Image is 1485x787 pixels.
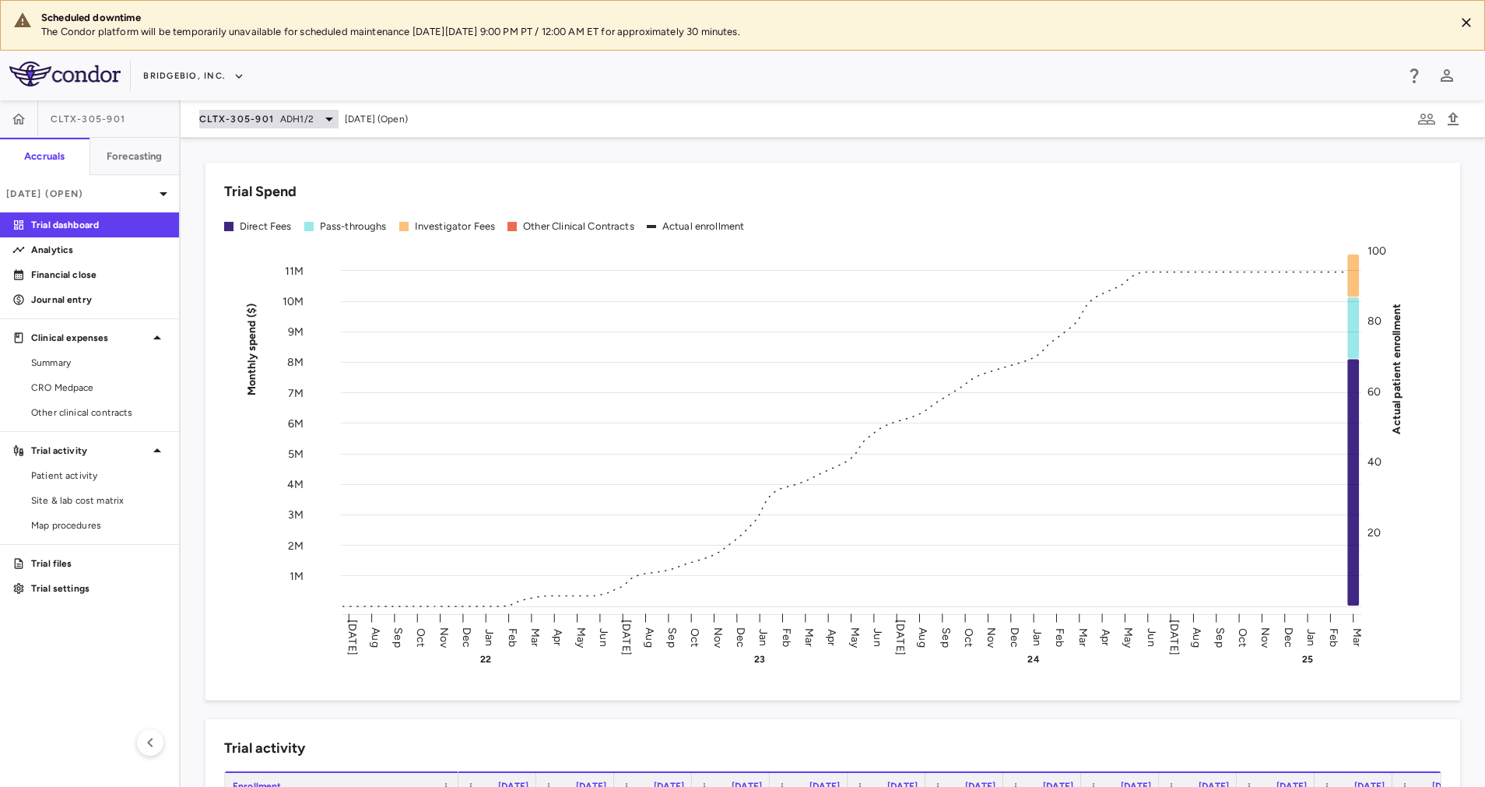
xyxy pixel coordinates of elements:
[288,416,304,430] tspan: 6M
[414,627,427,646] text: Oct
[871,628,884,646] text: Jun
[288,508,304,522] tspan: 3M
[1122,627,1135,648] text: May
[460,627,473,647] text: Dec
[780,627,793,646] text: Feb
[985,627,998,648] text: Nov
[802,627,816,646] text: Mar
[31,381,167,395] span: CRO Medpace
[288,447,304,460] tspan: 5M
[480,654,491,665] text: 22
[199,113,274,125] span: CLTX-305-901
[290,569,304,582] tspan: 1M
[287,478,304,491] tspan: 4M
[6,187,154,201] p: [DATE] (Open)
[245,303,258,395] tspan: Monthly spend ($)
[288,325,304,339] tspan: 9M
[31,581,167,596] p: Trial settings
[1367,244,1386,258] tspan: 100
[1076,627,1090,646] text: Mar
[1302,654,1313,665] text: 25
[1167,620,1181,655] text: [DATE]
[31,444,148,458] p: Trial activity
[1367,455,1381,469] tspan: 40
[1327,627,1340,646] text: Feb
[1282,627,1295,647] text: Dec
[31,243,167,257] p: Analytics
[711,627,725,648] text: Nov
[1053,627,1066,646] text: Feb
[916,627,929,647] text: Aug
[734,627,747,647] text: Dec
[1099,628,1112,645] text: Apr
[240,220,292,234] div: Direct Fees
[320,220,387,234] div: Pass-throughs
[1304,628,1318,645] text: Jan
[1008,627,1021,647] text: Dec
[143,64,244,89] button: BridgeBio, Inc.
[31,494,167,508] span: Site & lab cost matrix
[1030,628,1044,645] text: Jan
[754,654,765,665] text: 23
[31,218,167,232] p: Trial dashboard
[1367,385,1381,398] tspan: 60
[283,294,304,307] tspan: 10M
[523,220,634,234] div: Other Clinical Contracts
[688,627,701,646] text: Oct
[415,220,496,234] div: Investigator Fees
[1236,627,1249,646] text: Oct
[391,627,405,647] text: Sep
[506,627,519,646] text: Feb
[825,628,838,645] text: Apr
[41,25,1442,39] p: The Condor platform will be temporarily unavailable for scheduled maintenance [DATE][DATE] 9:00 P...
[551,628,564,645] text: Apr
[224,181,297,202] h6: Trial Spend
[287,356,304,369] tspan: 8M
[41,11,1442,25] div: Scheduled downtime
[437,627,451,648] text: Nov
[757,628,770,645] text: Jan
[1145,628,1158,646] text: Jun
[1350,627,1364,646] text: Mar
[31,331,148,345] p: Clinical expenses
[31,268,167,282] p: Financial close
[224,738,305,759] h6: Trial activity
[1390,303,1403,434] tspan: Actual patient enrollment
[665,627,679,647] text: Sep
[369,627,382,647] text: Aug
[31,518,167,532] span: Map procedures
[345,112,408,126] span: [DATE] (Open)
[1367,314,1381,328] tspan: 80
[285,264,304,277] tspan: 11M
[1259,627,1272,648] text: Nov
[597,628,610,646] text: Jun
[31,293,167,307] p: Journal entry
[483,628,496,645] text: Jan
[574,627,588,648] text: May
[1190,627,1203,647] text: Aug
[1213,627,1227,647] text: Sep
[31,469,167,483] span: Patient activity
[24,149,65,163] h6: Accruals
[1027,654,1039,665] text: 24
[31,406,167,420] span: Other clinical contracts
[848,627,862,648] text: May
[9,61,121,86] img: logo-full-SnFGN8VE.png
[288,539,304,552] tspan: 2M
[939,627,953,647] text: Sep
[346,620,359,655] text: [DATE]
[893,620,907,655] text: [DATE]
[107,149,163,163] h6: Forecasting
[1367,525,1381,539] tspan: 20
[528,627,542,646] text: Mar
[643,627,656,647] text: Aug
[31,356,167,370] span: Summary
[1455,11,1478,34] button: Close
[288,386,304,399] tspan: 7M
[31,557,167,571] p: Trial files
[620,620,633,655] text: [DATE]
[962,627,975,646] text: Oct
[662,220,745,234] div: Actual enrollment
[51,113,125,125] span: CLTX-305-901
[280,112,314,126] span: ADH1/2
